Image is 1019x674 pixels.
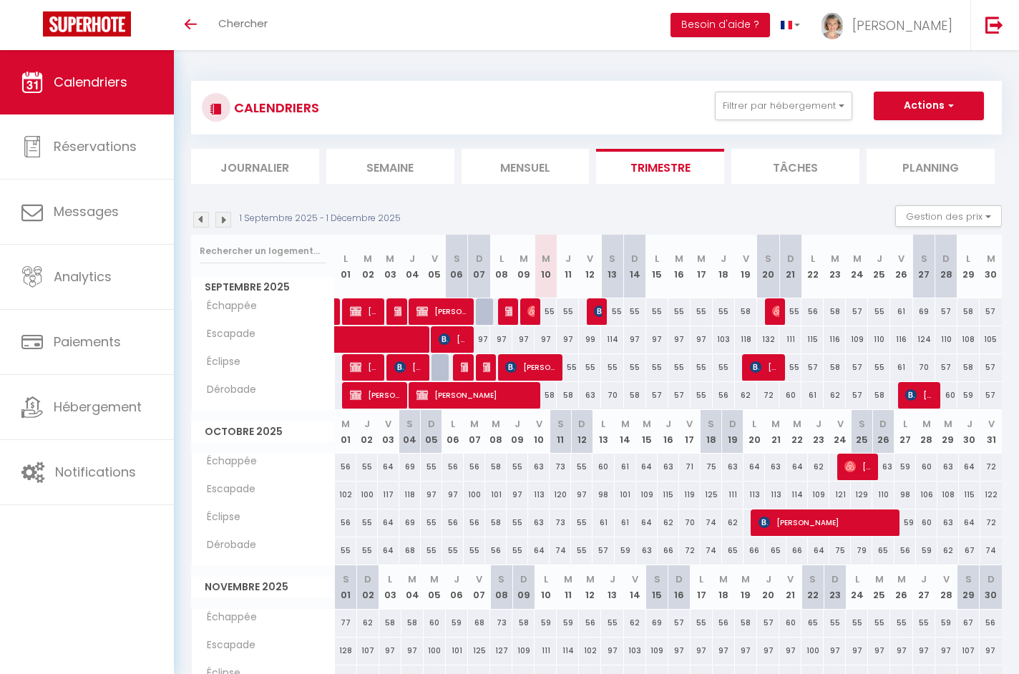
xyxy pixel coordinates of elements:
a: [PERSON_NAME] [335,298,342,326]
th: 17 [679,410,701,454]
div: 55 [579,354,601,381]
th: 28 [935,235,957,298]
div: 116 [890,326,912,353]
abbr: J [515,417,520,431]
div: 56 [713,382,735,409]
input: Rechercher un logement... [200,238,326,264]
div: 55 [713,298,735,325]
div: 55 [601,354,623,381]
div: 56 [464,454,485,480]
div: 97 [442,482,464,508]
div: 62 [808,454,829,480]
abbr: L [451,417,455,431]
div: 61 [890,354,912,381]
div: 55 [713,354,735,381]
div: 115 [658,482,679,508]
abbr: J [565,252,571,265]
span: Réservations [54,137,137,155]
th: 15 [636,410,658,454]
th: 24 [829,410,851,454]
abbr: S [454,252,460,265]
th: 04 [401,235,424,298]
abbr: M [697,252,706,265]
div: 55 [691,382,713,409]
div: 58 [957,298,980,325]
div: 97 [557,326,579,353]
th: 26 [890,235,912,298]
div: 60 [935,382,957,409]
div: 57 [646,382,668,409]
div: 61 [801,382,824,409]
div: 55 [691,298,713,325]
div: 64 [636,454,658,480]
abbr: J [721,252,726,265]
abbr: D [879,417,887,431]
abbr: V [587,252,593,265]
abbr: V [988,417,995,431]
th: 22 [786,410,808,454]
div: 114 [601,326,623,353]
div: 55 [668,298,691,325]
div: 58 [824,354,846,381]
div: 97 [624,326,646,353]
abbr: M [364,252,372,265]
th: 20 [743,410,765,454]
th: 07 [468,235,490,298]
th: 23 [808,410,829,454]
div: 100 [464,482,485,508]
span: Chercher [218,16,268,31]
div: 109 [636,482,658,508]
abbr: J [816,417,821,431]
div: 57 [846,382,868,409]
th: 14 [624,235,646,298]
div: 63 [765,454,786,480]
span: Analytics [54,268,112,285]
abbr: M [621,417,630,431]
th: 26 [872,410,894,454]
div: 97 [512,326,535,353]
abbr: L [343,252,348,265]
div: 61 [615,454,636,480]
abbr: L [499,252,504,265]
abbr: L [811,252,815,265]
div: 55 [624,354,646,381]
div: 118 [735,326,757,353]
span: [PERSON_NAME] [750,353,779,381]
abbr: D [942,252,950,265]
div: 58 [824,298,846,325]
th: 16 [658,410,679,454]
th: 12 [579,235,601,298]
div: 60 [593,454,614,480]
th: 19 [722,410,743,454]
th: 07 [464,410,485,454]
th: 10 [535,235,557,298]
div: 98 [593,482,614,508]
div: 63 [937,454,959,480]
abbr: S [406,417,413,431]
th: 27 [913,235,935,298]
div: 75 [701,454,722,480]
img: ... [821,13,843,39]
span: [PERSON_NAME] Palop [905,381,935,409]
span: Septembre 2025 [192,277,334,298]
span: [PERSON_NAME] [416,298,468,325]
th: 28 [916,410,937,454]
div: 99 [579,326,601,353]
th: 05 [424,235,446,298]
div: 110 [935,326,957,353]
button: Filtrer par hébergement [715,92,852,120]
button: Gestion des prix [895,205,1002,227]
span: [PERSON_NAME] [461,353,468,381]
span: [PERSON_NAME] [350,353,379,381]
th: 20 [757,235,779,298]
div: 55 [668,354,691,381]
abbr: V [536,417,542,431]
th: 05 [421,410,442,454]
abbr: M [492,417,500,431]
div: 120 [550,482,571,508]
div: 55 [868,298,890,325]
th: 01 [335,410,356,454]
abbr: M [675,252,683,265]
div: 117 [378,482,399,508]
div: 57 [980,382,1002,409]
